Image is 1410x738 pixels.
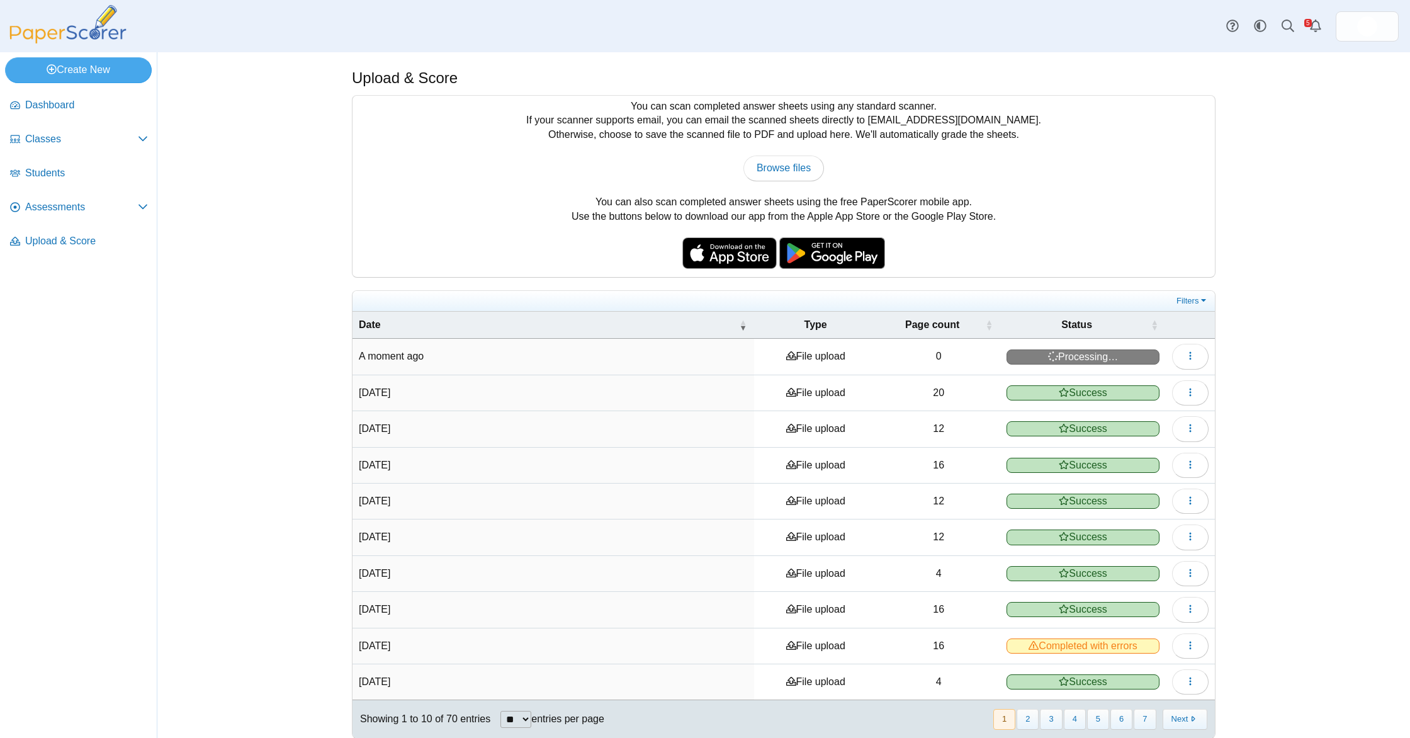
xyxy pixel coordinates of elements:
span: Success [1007,566,1159,581]
button: 1 [993,709,1015,730]
td: 4 [877,556,1000,592]
td: 16 [877,592,1000,628]
span: Browse files [757,162,811,173]
span: Success [1007,674,1159,690]
time: Aug 6, 2025 at 4:20 PM [359,604,390,615]
button: 3 [1040,709,1062,730]
img: PaperScorer [5,5,131,43]
td: File upload [754,484,877,519]
td: File upload [754,628,877,664]
time: Aug 4, 2025 at 4:39 PM [359,676,390,687]
a: Students [5,159,153,189]
td: 12 [877,411,1000,447]
button: 7 [1134,709,1156,730]
span: Page count : Activate to sort [985,312,993,338]
button: 4 [1064,709,1086,730]
a: Alerts [1302,13,1329,40]
span: Date : Activate to remove sorting [739,312,747,338]
h1: Upload & Score [352,67,458,89]
span: Page count [905,319,959,330]
span: Success [1007,494,1159,509]
td: File upload [754,411,877,447]
td: File upload [754,592,877,628]
span: Status : Activate to sort [1151,312,1158,338]
time: Aug 13, 2025 at 4:18 PM [359,423,390,434]
span: Success [1007,421,1159,436]
a: Dashboard [5,91,153,121]
button: 2 [1017,709,1039,730]
span: Success [1007,530,1159,545]
time: Aug 13, 2025 at 4:18 PM [359,387,390,398]
td: File upload [754,519,877,555]
td: File upload [754,375,877,411]
td: 12 [877,484,1000,519]
span: Processing… [1007,349,1159,365]
td: 12 [877,519,1000,555]
span: Assessments [25,200,138,214]
button: Next [1163,709,1207,730]
span: Type [804,319,827,330]
td: File upload [754,448,877,484]
span: Status [1061,319,1092,330]
span: Dashboard [25,98,148,112]
nav: pagination [992,709,1207,730]
a: Assessments [5,193,153,223]
td: 0 [877,339,1000,375]
a: Browse files [743,156,824,181]
time: Aug 6, 2025 at 4:27 PM [359,568,390,579]
time: Sep 5, 2025 at 6:33 PM [359,351,424,361]
span: Upload & Score [25,234,148,248]
img: google-play-badge.png [779,237,885,269]
td: 20 [877,375,1000,411]
td: File upload [754,556,877,592]
span: Students [25,166,148,180]
td: 16 [877,448,1000,484]
span: Completed with errors [1007,639,1159,654]
div: You can scan completed answer sheets using any standard scanner. If your scanner supports email, ... [352,96,1215,277]
time: Aug 6, 2025 at 4:20 PM [359,640,390,651]
span: d&k prep prep [1357,16,1377,37]
div: Showing 1 to 10 of 70 entries [352,700,490,738]
span: Success [1007,385,1159,400]
span: Success [1007,458,1159,473]
a: Create New [5,57,152,82]
a: Upload & Score [5,227,153,257]
time: Aug 11, 2025 at 4:10 PM [359,496,390,506]
time: Aug 11, 2025 at 4:10 PM [359,531,390,542]
span: Date [359,319,381,330]
a: ps.cRz8zCdsP4LbcP2q [1336,11,1399,42]
td: File upload [754,339,877,375]
button: 5 [1087,709,1109,730]
td: File upload [754,664,877,700]
span: Classes [25,132,138,146]
label: entries per page [531,713,604,724]
a: PaperScorer [5,35,131,45]
a: Classes [5,125,153,155]
time: Aug 11, 2025 at 4:25 PM [359,460,390,470]
button: 6 [1110,709,1132,730]
img: apple-store-badge.svg [682,237,777,269]
img: ps.cRz8zCdsP4LbcP2q [1357,16,1377,37]
td: 4 [877,664,1000,700]
td: 16 [877,628,1000,664]
a: Filters [1173,295,1212,307]
span: Success [1007,602,1159,617]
